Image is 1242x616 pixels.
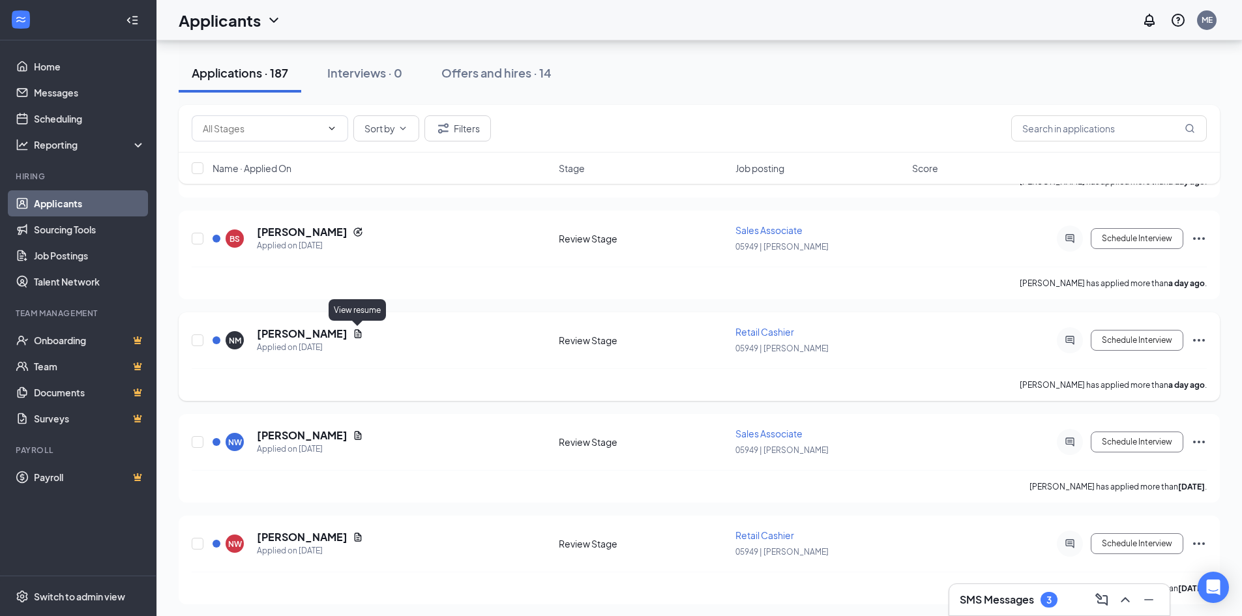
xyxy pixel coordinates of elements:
span: Sales Associate [735,224,803,236]
h5: [PERSON_NAME] [257,530,347,544]
svg: Ellipses [1191,231,1207,246]
svg: ChevronDown [398,123,408,134]
button: Sort byChevronDown [353,115,419,141]
svg: ComposeMessage [1094,592,1110,608]
div: Open Intercom Messenger [1198,572,1229,603]
a: DocumentsCrown [34,379,145,405]
div: Applied on [DATE] [257,239,363,252]
svg: Filter [436,121,451,136]
a: Sourcing Tools [34,216,145,242]
h5: [PERSON_NAME] [257,327,347,341]
div: Review Stage [559,435,728,448]
h3: SMS Messages [960,593,1034,607]
button: Schedule Interview [1091,432,1183,452]
svg: Document [353,532,363,542]
div: Offers and hires · 14 [441,65,552,81]
div: Review Stage [559,537,728,550]
span: 05949 | [PERSON_NAME] [735,344,829,353]
svg: WorkstreamLogo [14,13,27,26]
b: a day ago [1168,278,1205,288]
svg: Settings [16,590,29,603]
div: Applied on [DATE] [257,341,363,354]
svg: Reapply [353,227,363,237]
p: [PERSON_NAME] has applied more than . [1020,278,1207,289]
span: Stage [559,162,585,175]
a: OnboardingCrown [34,327,145,353]
button: Minimize [1138,589,1159,610]
svg: ActiveChat [1062,538,1078,549]
svg: Notifications [1142,12,1157,28]
svg: Minimize [1141,592,1157,608]
a: Messages [34,80,145,106]
div: NW [228,538,242,550]
a: SurveysCrown [34,405,145,432]
div: Payroll [16,445,143,456]
button: Filter Filters [424,115,491,141]
div: 3 [1046,594,1052,606]
button: Schedule Interview [1091,228,1183,249]
p: [PERSON_NAME] has applied more than . [1029,583,1207,594]
p: [PERSON_NAME] has applied more than . [1029,481,1207,492]
input: All Stages [203,121,321,136]
span: Job posting [735,162,784,175]
div: Team Management [16,308,143,319]
svg: Ellipses [1191,332,1207,348]
b: a day ago [1168,380,1205,390]
div: Interviews · 0 [327,65,402,81]
div: Hiring [16,171,143,182]
div: Applied on [DATE] [257,544,363,557]
svg: MagnifyingGlass [1185,123,1195,134]
h5: [PERSON_NAME] [257,225,347,239]
a: Home [34,53,145,80]
svg: Collapse [126,14,139,27]
div: Switch to admin view [34,590,125,603]
svg: ChevronUp [1117,592,1133,608]
div: Reporting [34,138,146,151]
h1: Applicants [179,9,261,31]
a: TeamCrown [34,353,145,379]
svg: ActiveChat [1062,335,1078,345]
div: Review Stage [559,232,728,245]
a: Applicants [34,190,145,216]
button: Schedule Interview [1091,533,1183,554]
button: ComposeMessage [1091,589,1112,610]
span: Retail Cashier [735,529,794,541]
div: BS [229,233,240,244]
a: Scheduling [34,106,145,132]
svg: QuestionInfo [1170,12,1186,28]
span: 05949 | [PERSON_NAME] [735,547,829,557]
svg: Ellipses [1191,434,1207,450]
svg: ChevronDown [327,123,337,134]
b: [DATE] [1178,583,1205,593]
div: NW [228,437,242,448]
span: Sales Associate [735,428,803,439]
div: Applied on [DATE] [257,443,363,456]
svg: ChevronDown [266,12,282,28]
button: Schedule Interview [1091,330,1183,351]
a: PayrollCrown [34,464,145,490]
a: Job Postings [34,242,145,269]
a: Talent Network [34,269,145,295]
h5: [PERSON_NAME] [257,428,347,443]
svg: ActiveChat [1062,437,1078,447]
span: Sort by [364,124,395,133]
input: Search in applications [1011,115,1207,141]
span: 05949 | [PERSON_NAME] [735,445,829,455]
span: Retail Cashier [735,326,794,338]
button: ChevronUp [1115,589,1136,610]
div: NM [229,335,241,346]
span: 05949 | [PERSON_NAME] [735,242,829,252]
svg: Ellipses [1191,536,1207,551]
div: ME [1202,14,1213,25]
svg: Document [353,430,363,441]
svg: Analysis [16,138,29,151]
svg: ActiveChat [1062,233,1078,244]
b: [DATE] [1178,482,1205,491]
span: Name · Applied On [213,162,291,175]
span: Score [912,162,938,175]
p: [PERSON_NAME] has applied more than . [1020,379,1207,390]
div: View resume [329,299,386,321]
div: Applications · 187 [192,65,288,81]
svg: Document [353,329,363,339]
div: Review Stage [559,334,728,347]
